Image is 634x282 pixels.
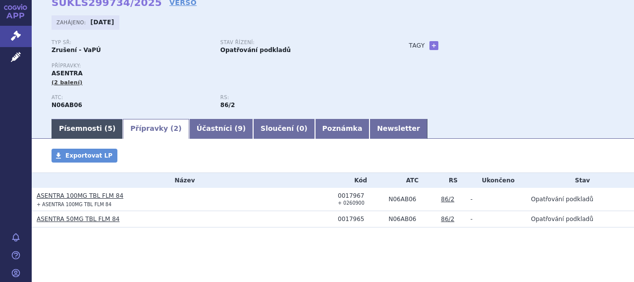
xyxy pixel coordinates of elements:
[383,211,436,227] td: SERTRALIN
[52,47,101,54] strong: Zrušení - VaPÚ
[383,173,436,188] th: ATC
[526,188,634,211] td: Opatřování podkladů
[220,40,379,46] p: Stav řízení:
[471,216,473,223] span: -
[383,188,436,211] td: SERTRALIN
[238,124,243,132] span: 9
[52,70,83,77] span: ASENTRA
[466,173,526,188] th: Ukončeno
[189,119,253,139] a: Účastníci (9)
[52,102,82,109] strong: SERTRALIN
[441,196,454,203] a: 86/2
[107,124,112,132] span: 5
[32,173,333,188] th: Název
[65,152,112,159] span: Exportovat LP
[123,119,189,139] a: Přípravky (2)
[471,196,473,203] span: -
[441,216,454,223] a: 86/2
[37,202,111,207] small: + ASENTRA 100MG TBL FLM 84
[37,216,119,223] a: ASENTRA 50MG TBL FLM 84
[220,102,235,109] strong: antidepresiva, selektivní inhibitory reuptake monoaminů působící na jeden transmiterový systém (S...
[52,40,211,46] p: Typ SŘ:
[253,119,315,139] a: Sloučení (0)
[436,173,465,188] th: RS
[315,119,370,139] a: Poznámka
[220,47,291,54] strong: Opatřování podkladů
[52,79,83,86] span: (2 balení)
[409,40,425,52] h3: Tagy
[526,211,634,227] td: Opatřování podkladů
[429,41,438,50] a: +
[526,173,634,188] th: Stav
[299,124,304,132] span: 0
[338,192,383,199] div: 0017967
[52,63,389,69] p: Přípravky:
[37,192,123,199] a: ASENTRA 100MG TBL FLM 84
[338,216,383,223] div: 0017965
[338,200,365,206] small: + 0260900
[174,124,179,132] span: 2
[52,149,117,163] a: Exportovat LP
[52,119,123,139] a: Písemnosti (5)
[370,119,427,139] a: Newsletter
[56,18,88,26] span: Zahájeno:
[52,95,211,101] p: ATC:
[220,95,379,101] p: RS:
[333,173,383,188] th: Kód
[91,19,114,26] strong: [DATE]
